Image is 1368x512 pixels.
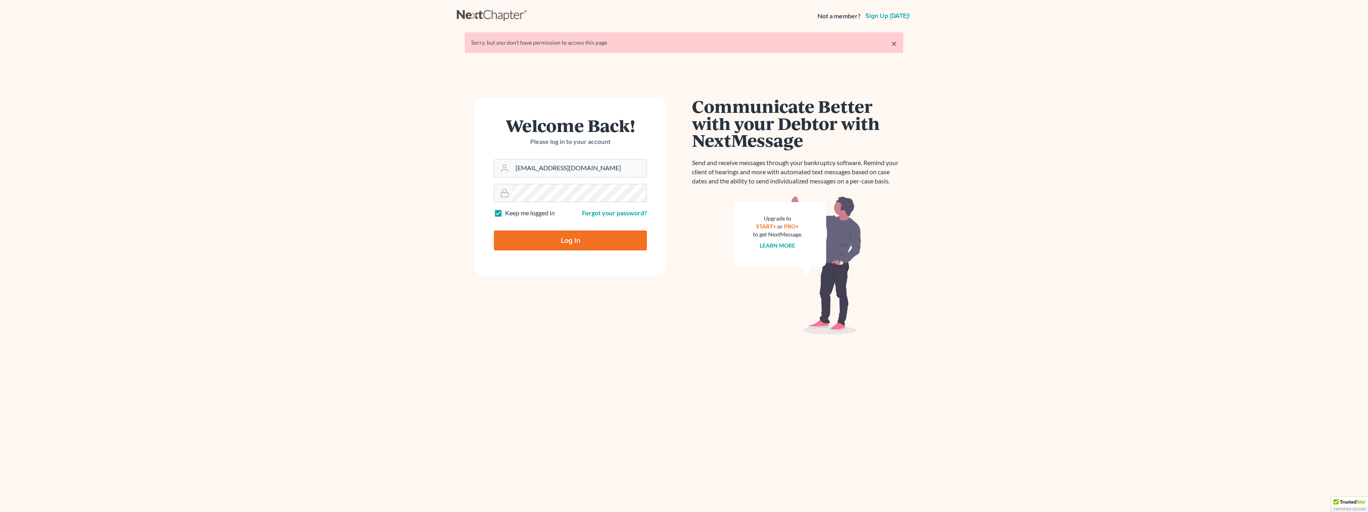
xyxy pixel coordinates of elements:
[753,230,802,238] div: to get NextMessage.
[494,117,647,134] h1: Welcome Back!
[692,98,903,149] h1: Communicate Better with your Debtor with NextMessage
[757,223,776,230] a: START+
[494,230,647,250] input: Log In
[778,223,783,230] span: or
[753,215,802,223] div: Upgrade to
[582,209,647,217] a: Forgot your password?
[1331,497,1368,512] div: TrustedSite Certified
[505,209,555,218] label: Keep me logged in
[471,39,897,47] div: Sorry, but you don't have permission to access this page
[818,12,861,21] strong: Not a member?
[494,137,647,146] p: Please log in to your account
[891,39,897,48] a: ×
[760,242,796,249] a: Learn more
[692,158,903,186] p: Send and receive messages through your bankruptcy software. Remind your client of hearings and mo...
[734,195,861,335] img: nextmessage_bg-59042aed3d76b12b5cd301f8e5b87938c9018125f34e5fa2b7a6b67550977c72.svg
[512,160,647,177] input: Email Address
[864,13,911,19] a: Sign up [DATE]!
[784,223,799,230] a: PRO+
